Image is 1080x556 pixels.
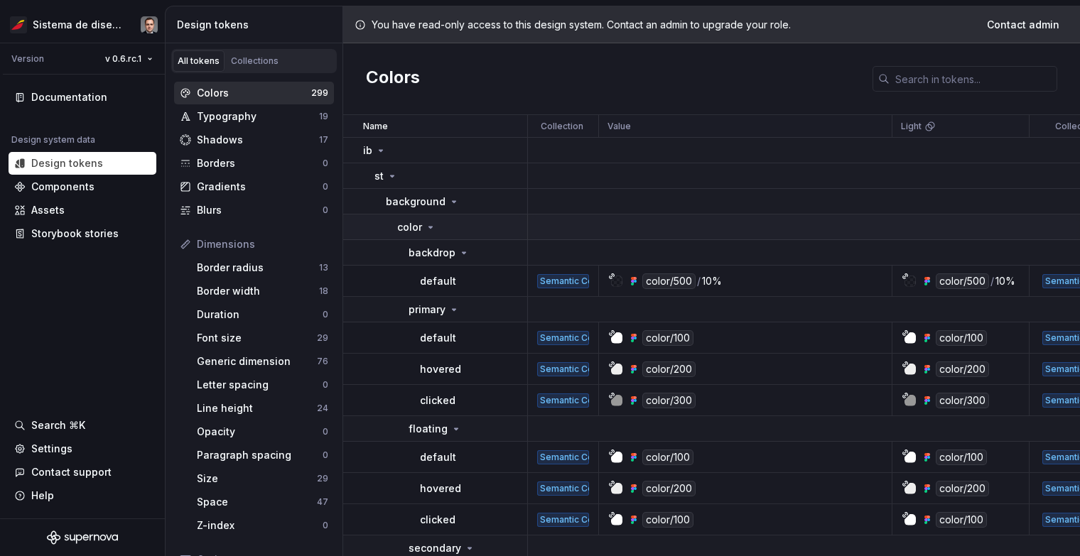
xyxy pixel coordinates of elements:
[3,9,162,40] button: Sistema de diseño IberiaJulio Reyes
[386,195,445,209] p: background
[901,121,922,132] p: Light
[936,393,989,408] div: color/300
[174,129,334,151] a: Shadows17
[197,203,323,217] div: Blurs
[936,449,987,465] div: color/100
[363,143,372,158] p: ib
[890,66,1057,92] input: Search in tokens...
[420,331,456,345] p: default
[987,18,1059,32] span: Contact admin
[197,401,317,415] div: Line height
[197,331,317,345] div: Font size
[31,442,72,456] div: Settings
[317,473,328,484] div: 29
[10,16,27,33] img: 55604660-494d-44a9-beb2-692398e9940a.png
[420,513,455,527] p: clicked
[323,205,328,216] div: 0
[191,303,334,326] a: Duration0
[191,444,334,467] a: Paragraph spacing0
[9,484,156,507] button: Help
[31,465,112,479] div: Contact support
[642,393,696,408] div: color/300
[33,18,124,32] div: Sistema de diseño Iberia
[31,180,94,194] div: Components
[409,302,445,317] p: primary
[9,199,156,222] a: Assets
[537,450,589,464] div: Semantic Color
[537,274,589,288] div: Semantic Color
[537,331,589,345] div: Semantic Color
[936,512,987,528] div: color/100
[197,86,311,100] div: Colors
[702,273,722,289] div: 10%
[11,53,44,65] div: Version
[174,105,334,128] a: Typography19
[197,237,328,251] div: Dimensions
[317,332,328,344] div: 29
[9,175,156,198] a: Components
[11,134,95,146] div: Design system data
[191,280,334,302] a: Border width18
[642,449,693,465] div: color/100
[936,481,989,496] div: color/200
[409,422,448,436] p: floating
[607,121,631,132] p: Value
[541,121,583,132] p: Collection
[197,261,319,275] div: Border radius
[9,461,156,484] button: Contact support
[323,181,328,192] div: 0
[47,530,118,545] svg: Supernova Logo
[191,374,334,396] a: Letter spacing0
[936,361,989,377] div: color/200
[697,273,701,289] div: /
[177,18,337,32] div: Design tokens
[197,180,323,194] div: Gradients
[936,330,987,346] div: color/100
[99,49,159,69] button: v 0.6.rc.1
[537,362,589,376] div: Semantic Color
[141,16,158,33] img: Julio Reyes
[191,327,334,349] a: Font size29
[31,203,65,217] div: Assets
[420,450,456,464] p: default
[31,227,119,241] div: Storybook stories
[31,489,54,503] div: Help
[191,397,334,420] a: Line height24
[191,467,334,490] a: Size29
[9,222,156,245] a: Storybook stories
[197,284,319,298] div: Border width
[642,273,696,289] div: color/500
[317,403,328,414] div: 24
[9,152,156,175] a: Design tokens
[317,496,328,508] div: 47
[323,158,328,169] div: 0
[174,152,334,175] a: Borders0
[363,121,388,132] p: Name
[31,418,85,432] div: Search ⌘K
[197,109,319,124] div: Typography
[642,330,693,346] div: color/100
[178,55,220,67] div: All tokens
[642,481,696,496] div: color/200
[420,393,455,408] p: clicked
[191,256,334,279] a: Border radius13
[231,55,279,67] div: Collections
[31,90,107,104] div: Documentation
[197,133,319,147] div: Shadows
[197,518,323,533] div: Z-index
[197,156,323,170] div: Borders
[936,273,989,289] div: color/500
[174,199,334,222] a: Blurs0
[31,156,103,170] div: Design tokens
[642,512,693,528] div: color/100
[323,426,328,437] div: 0
[420,481,461,496] p: hovered
[197,448,323,462] div: Paragraph spacing
[319,262,328,273] div: 13
[420,274,456,288] p: default
[323,379,328,391] div: 0
[319,134,328,146] div: 17
[197,425,323,439] div: Opacity
[197,495,317,509] div: Space
[174,82,334,104] a: Colors299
